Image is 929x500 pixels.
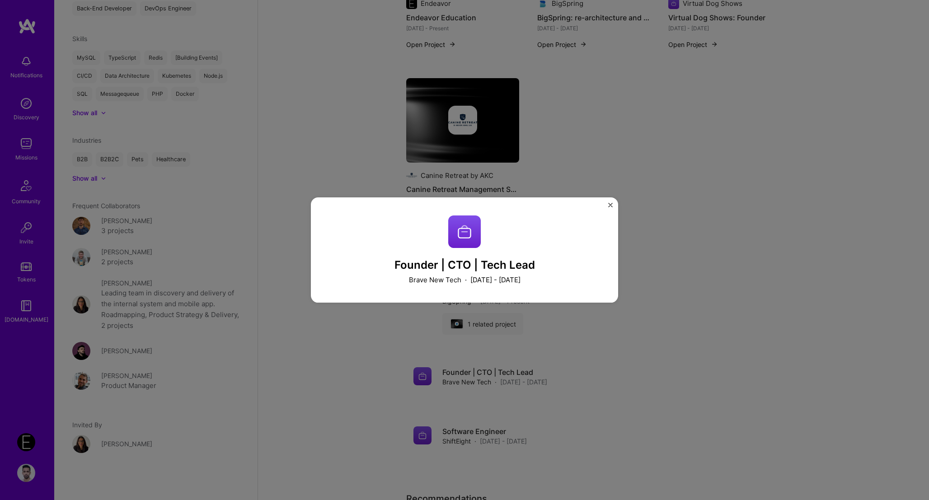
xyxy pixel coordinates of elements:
span: · [465,275,467,285]
h3: Founder | CTO | Tech Lead [329,259,600,272]
p: [DATE] - [DATE] [470,275,521,285]
img: Company logo [448,215,481,248]
p: Brave New Tech [409,275,461,285]
button: Close [608,203,613,212]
